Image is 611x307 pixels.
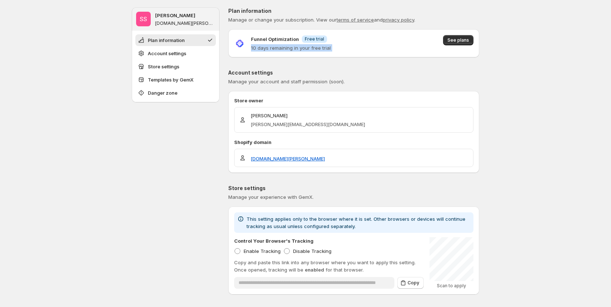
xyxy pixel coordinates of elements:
[293,248,331,254] span: Disable Tracking
[135,34,216,46] button: Plan information
[397,277,424,289] button: Copy
[383,17,414,23] a: privacy policy
[155,12,195,19] p: [PERSON_NAME]
[430,283,473,289] p: Scan to apply
[135,74,216,86] button: Templates by GemX
[244,248,281,254] span: Enable Tracking
[135,87,216,99] button: Danger zone
[228,185,479,192] p: Store settings
[251,155,325,162] a: [DOMAIN_NAME][PERSON_NAME]
[234,139,473,146] p: Shopify domain
[228,17,415,23] span: Manage or change your subscription. View our and .
[148,50,186,57] span: Account settings
[305,267,324,273] span: enabled
[337,17,374,23] a: terms of service
[148,76,194,83] span: Templates by GemX
[234,259,424,273] p: Copy and paste this link into any browser where you want to apply this setting. Once opened, trac...
[148,37,185,44] span: Plan information
[228,79,345,84] span: Manage your account and staff permission (soon).
[140,15,147,23] text: SS
[148,63,179,70] span: Store settings
[135,48,216,59] button: Account settings
[251,35,299,43] p: Funnel Optimization
[443,35,473,45] button: See plans
[228,194,314,200] span: Manage your experience with GemX.
[251,121,365,128] p: [PERSON_NAME][EMAIL_ADDRESS][DOMAIN_NAME]
[234,38,245,49] img: Funnel Optimization
[228,69,479,76] p: Account settings
[234,237,314,245] p: Control Your Browser's Tracking
[251,112,365,119] p: [PERSON_NAME]
[305,36,324,42] span: Free trial
[155,20,215,26] p: [DOMAIN_NAME][PERSON_NAME]
[148,89,177,96] span: Danger zone
[408,280,419,286] span: Copy
[251,44,331,52] p: 10 days remaining in your free trial
[135,61,216,72] button: Store settings
[234,97,473,104] p: Store owner
[447,37,469,43] span: See plans
[136,12,151,26] span: Sandy Sandy
[228,7,479,15] p: Plan information
[247,216,465,229] span: This setting applies only to the browser where it is set. Other browsers or devices will continue...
